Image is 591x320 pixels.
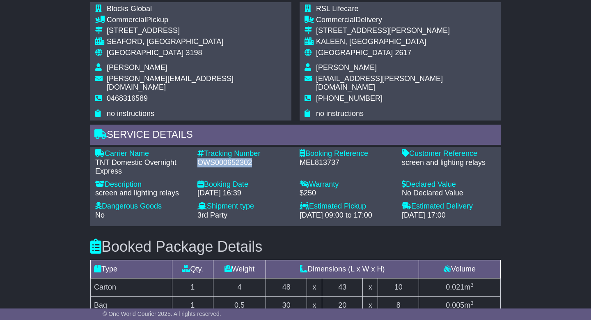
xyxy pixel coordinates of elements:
div: Shipment type [197,202,291,211]
div: Pickup [107,16,286,25]
span: 0468316589 [107,94,148,102]
td: Type [91,260,172,278]
div: Dangerous Goods [95,202,189,211]
span: no instructions [316,109,364,118]
span: [GEOGRAPHIC_DATA] [107,49,183,57]
td: x [307,278,322,296]
td: m [419,278,500,296]
span: © One World Courier 2025. All rights reserved. [103,311,221,317]
td: 10 [378,278,419,296]
div: Booking Date [197,180,291,189]
div: TNT Domestic Overnight Express [95,158,189,176]
h3: Booked Package Details [90,239,501,255]
td: 8 [378,296,419,314]
div: Customer Reference [402,149,496,158]
span: RSL Lifecare [316,5,358,13]
div: OWS000652302 [197,158,291,167]
span: 2617 [395,49,411,57]
div: [DATE] 17:00 [402,211,496,220]
td: 0.5 [213,296,266,314]
td: 43 [322,278,363,296]
span: 3rd Party [197,211,227,219]
div: [DATE] 09:00 to 17:00 [300,211,394,220]
td: 20 [322,296,363,314]
span: Blocks Global [107,5,152,13]
td: 30 [266,296,307,314]
td: Carton [91,278,172,296]
div: [STREET_ADDRESS] [107,26,286,35]
div: MEL813737 [300,158,394,167]
div: Carrier Name [95,149,189,158]
div: SEAFORD, [GEOGRAPHIC_DATA] [107,37,286,46]
div: Description [95,180,189,189]
span: Commercial [107,16,146,24]
span: no instructions [107,109,154,118]
td: 4 [213,278,266,296]
td: x [363,296,378,314]
span: 0.021 [446,283,464,291]
span: [PERSON_NAME] [316,63,377,72]
td: Weight [213,260,266,278]
td: x [307,296,322,314]
td: 1 [172,296,213,314]
div: Estimated Delivery [402,202,496,211]
div: [DATE] 16:39 [197,189,291,198]
td: Dimensions (L x W x H) [266,260,419,278]
span: [EMAIL_ADDRESS][PERSON_NAME][DOMAIN_NAME] [316,74,443,92]
div: Booking Reference [300,149,394,158]
span: 0.005 [446,301,464,309]
div: Delivery [316,16,496,25]
div: Declared Value [402,180,496,189]
div: Estimated Pickup [300,202,394,211]
td: 1 [172,278,213,296]
sup: 3 [470,300,474,306]
td: x [363,278,378,296]
div: screen and lighting relays [95,189,189,198]
span: 3198 [186,49,202,57]
div: [STREET_ADDRESS][PERSON_NAME] [316,26,496,35]
td: Qty. [172,260,213,278]
td: Bag [91,296,172,314]
div: Warranty [300,180,394,189]
span: No [95,211,105,219]
div: KALEEN, [GEOGRAPHIC_DATA] [316,37,496,46]
span: [PHONE_NUMBER] [316,94,383,102]
sup: 3 [470,282,474,288]
div: screen and lighting relays [402,158,496,167]
div: Tracking Number [197,149,291,158]
div: No Declared Value [402,189,496,198]
td: 48 [266,278,307,296]
td: m [419,296,500,314]
div: Service Details [90,125,501,147]
span: [PERSON_NAME] [107,63,167,72]
span: [GEOGRAPHIC_DATA] [316,49,393,57]
span: [PERSON_NAME][EMAIL_ADDRESS][DOMAIN_NAME] [107,74,234,92]
td: Volume [419,260,500,278]
span: Commercial [316,16,355,24]
div: $250 [300,189,394,198]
